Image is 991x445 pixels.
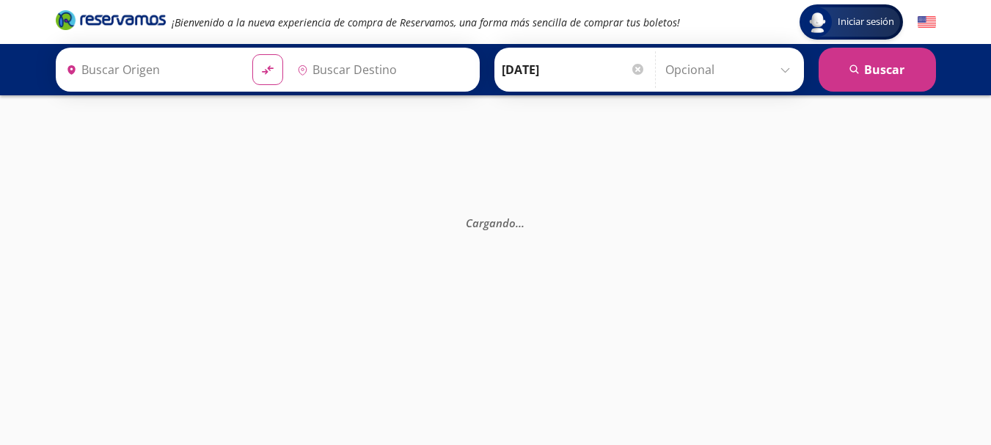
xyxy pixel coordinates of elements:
input: Buscar Destino [291,51,472,88]
span: . [519,215,522,229]
em: ¡Bienvenido a la nueva experiencia de compra de Reservamos, una forma más sencilla de comprar tus... [172,15,680,29]
span: . [516,215,519,229]
input: Opcional [665,51,797,88]
button: English [918,13,936,32]
button: Buscar [819,48,936,92]
i: Brand Logo [56,9,166,31]
input: Elegir Fecha [502,51,646,88]
input: Buscar Origen [60,51,241,88]
a: Brand Logo [56,9,166,35]
em: Cargando [466,215,524,229]
span: . [522,215,524,229]
span: Iniciar sesión [832,15,900,29]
